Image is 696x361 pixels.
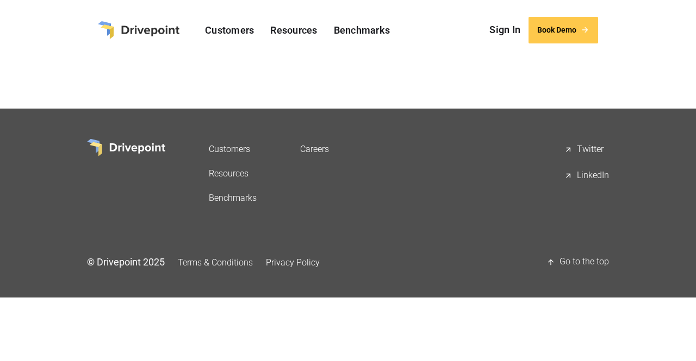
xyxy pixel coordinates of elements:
[87,255,165,269] div: © Drivepoint 2025
[546,251,609,273] a: Go to the top
[577,169,609,182] div: LinkedIn
[328,22,396,39] a: Benchmarks
[564,165,609,187] a: LinkedIn
[209,188,257,208] a: Benchmarks
[265,22,322,39] a: Resources
[577,143,604,156] div: Twitter
[564,139,609,161] a: Twitter
[484,22,526,38] a: Sign In
[209,163,257,183] a: Resources
[209,139,257,159] a: Customers
[529,17,598,43] a: Book Demo
[178,252,253,272] a: Terms & Conditions
[200,22,259,39] a: Customers
[266,252,320,272] a: Privacy Policy
[300,139,329,159] a: Careers
[98,21,179,39] a: home
[560,256,609,269] div: Go to the top
[537,26,576,35] div: Book Demo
